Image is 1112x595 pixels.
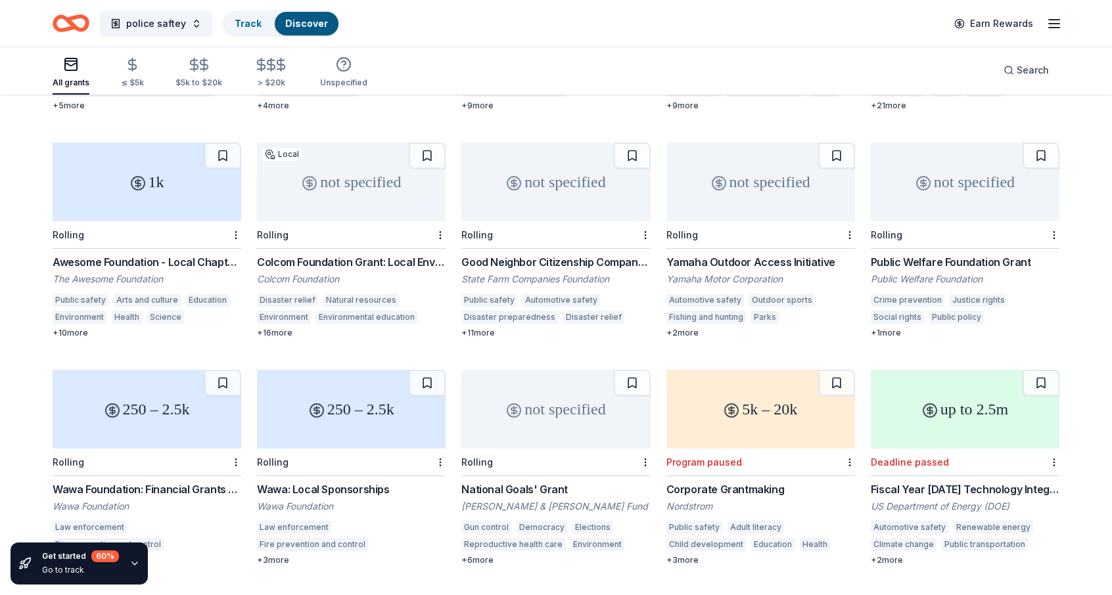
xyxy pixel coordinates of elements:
div: Automotive safety [871,521,948,534]
div: Renewable energy [954,521,1033,534]
a: 5k – 20kProgram pausedCorporate GrantmakingNordstromPublic safetyAdult literacyChild developmentE... [666,370,855,565]
div: Adult literacy [728,521,784,534]
a: Discover [285,18,328,29]
div: + 5 more [53,100,241,111]
div: Automotive safety [522,294,600,307]
div: Environment [570,538,624,551]
div: Rolling [461,456,493,468]
div: [PERSON_NAME] & [PERSON_NAME] Fund [461,500,650,513]
div: 1k [53,143,241,221]
div: Go to track [42,565,119,575]
div: The Awesome Foundation [53,273,241,286]
div: Environment [53,311,106,324]
div: Gun control [461,521,511,534]
div: Colcom Foundation Grant: Local Environment & Community [257,254,446,270]
div: Science [147,311,184,324]
div: Nordstrom [666,500,855,513]
div: not specified [666,143,855,221]
div: + 6 more [461,555,650,565]
div: 60 % [91,550,119,562]
div: Rolling [871,229,902,240]
a: 250 – 2.5kRollingWawa: Local SponsorshipsWawa FoundationLaw enforcementFire prevention and contro... [257,370,446,565]
div: + 2 more [666,328,855,338]
div: Local [262,148,302,161]
div: + 3 more [257,555,446,565]
div: National Goals' Grant [461,481,650,497]
div: Public safety [666,521,722,534]
div: Yamaha Outdoor Access Initiative [666,254,855,270]
div: Unspecified [320,77,367,88]
div: + 9 more [461,100,650,111]
div: 250 – 2.5k [53,370,241,449]
div: + 16 more [257,328,446,338]
div: Automotive safety [666,294,744,307]
div: Crime prevention [871,294,944,307]
div: Public Welfare Foundation [871,273,1059,286]
a: 250 – 2.5kRollingWawa Foundation: Financial Grants - Local Connection Grants (Grants less than $2... [53,370,241,565]
a: not specifiedRollingNational Goals' Grant[PERSON_NAME] & [PERSON_NAME] FundGun controlDemocracyEl... [461,370,650,565]
div: Public transportation [942,538,1028,551]
div: Reproductive health care [461,538,565,551]
div: ≤ $5k [121,77,144,88]
div: + 3 more [666,555,855,565]
div: not specified [257,143,446,221]
div: Wawa Foundation [257,500,446,513]
div: Disaster preparedness [461,311,558,324]
button: Search [993,57,1059,83]
div: Elections [572,521,613,534]
button: ≤ $5k [121,52,144,95]
div: Fiscal Year [DATE] Technology Integration (TI) Funding Opportunity Announcement (352301) [871,481,1059,497]
div: Program paused [666,456,742,468]
div: Education [186,294,229,307]
div: US Department of Energy (DOE) [871,500,1059,513]
button: TrackDiscover [223,11,340,37]
div: 250 – 2.5k [257,370,446,449]
button: $5k to $20k [175,52,222,95]
button: > $20k [254,52,289,95]
div: Social rights [871,311,924,324]
div: Corporate Grantmaking [666,481,855,497]
div: Health [800,538,830,551]
div: Environmental education [316,311,417,324]
div: Justice rights [950,294,1008,307]
div: Health [112,311,142,324]
div: Disaster relief [563,311,624,324]
div: Wawa: Local Sponsorships [257,481,446,497]
div: Wawa Foundation: Financial Grants - Local Connection Grants (Grants less than $2,500) [53,481,241,497]
a: not specifiedRollingPublic Welfare Foundation GrantPublic Welfare FoundationCrime preventionJusti... [871,143,1059,338]
a: not specifiedLocalRollingColcom Foundation Grant: Local Environment & CommunityColcom FoundationD... [257,143,446,338]
div: Rolling [257,229,289,240]
button: All grants [53,51,89,95]
div: + 11 more [461,328,650,338]
div: Fishing and hunting [666,311,746,324]
a: 1kRollingAwesome Foundation - Local Chapter GrantsThe Awesome FoundationPublic safetyArts and cul... [53,143,241,338]
div: Democracy [517,521,567,534]
div: Public Welfare Foundation Grant [871,254,1059,270]
span: police saftey [126,16,186,32]
div: + 1 more [871,328,1059,338]
div: Rolling [666,229,698,240]
div: not specified [461,143,650,221]
div: + 21 more [871,100,1059,111]
div: State Farm Companies Foundation [461,273,650,286]
div: Disaster relief [257,294,318,307]
a: Track [235,18,262,29]
div: Public safety [53,294,108,307]
div: Rolling [53,229,84,240]
div: Get started [42,550,119,562]
div: Law enforcement [257,521,331,534]
div: + 9 more [666,100,855,111]
div: Arts and culture [114,294,181,307]
div: Rolling [257,456,289,468]
div: Law enforcement [53,521,127,534]
div: Colcom Foundation [257,273,446,286]
div: Climate change [871,538,937,551]
button: Unspecified [320,51,367,95]
div: Rolling [53,456,84,468]
div: Wawa Foundation [53,500,241,513]
div: Parks [751,311,779,324]
div: not specified [461,370,650,449]
a: Earn Rewards [946,12,1041,35]
div: Good Neighbor Citizenship Company Grants [461,254,650,270]
div: Deadline passed [871,456,949,468]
